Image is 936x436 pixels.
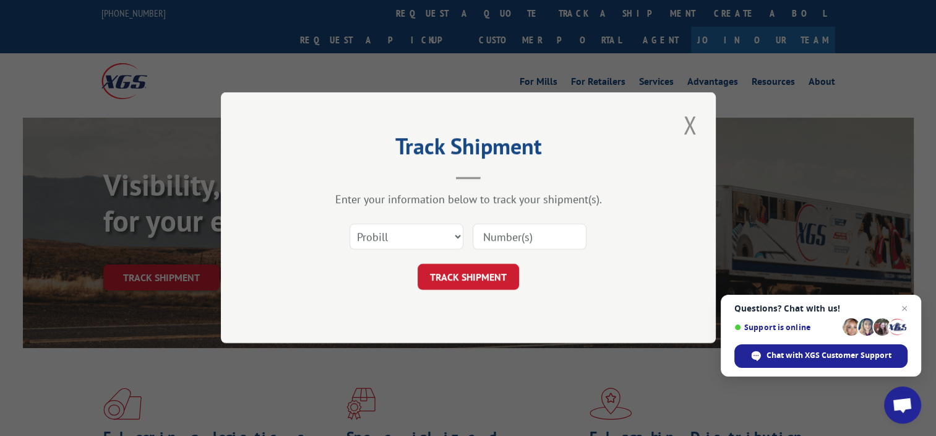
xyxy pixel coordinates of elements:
button: TRACK SHIPMENT [418,264,519,290]
span: Questions? Chat with us! [734,303,908,313]
div: Enter your information below to track your shipment(s). [283,193,654,207]
h2: Track Shipment [283,137,654,161]
button: Close modal [679,108,700,142]
a: Open chat [884,386,921,424]
input: Number(s) [473,224,586,250]
span: Chat with XGS Customer Support [734,344,908,368]
span: Support is online [734,323,838,332]
span: Chat with XGS Customer Support [766,350,891,361]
